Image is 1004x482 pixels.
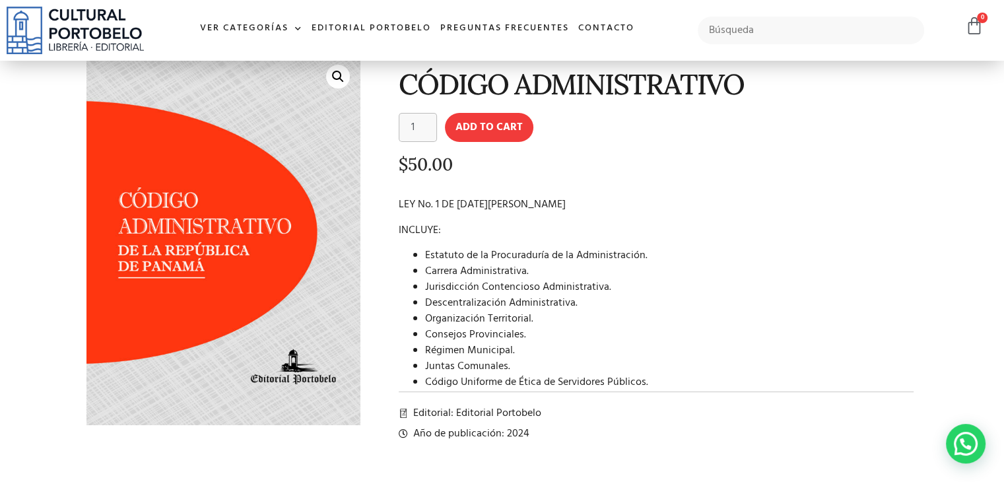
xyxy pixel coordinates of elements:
h1: CÓDIGO ADMINISTRATIVO [399,69,914,100]
bdi: 50.00 [399,153,453,175]
p: LEY No. 1 DE [DATE][PERSON_NAME] [399,197,914,213]
span: Consejos Provinciales. [425,326,526,343]
a: Editorial Portobelo [307,15,436,43]
button: Add to cart [445,113,533,142]
span: Juntas Comunales. [425,358,510,375]
a: 🔍 [326,65,350,88]
p: INCLUYE: [399,223,914,238]
input: Product quantity [399,113,437,142]
span: $ [399,153,408,175]
span: Organización Territorial. [425,310,533,327]
span: Descentralización Administrativa. [425,294,578,312]
span: Carrera Administrativa. [425,263,529,280]
input: Búsqueda [698,17,924,44]
span: Código Uniforme de Ética de Servidores Públicos. [425,374,648,391]
span: Editorial: Editorial Portobelo [410,405,541,421]
span: Año de publicación: 2024 [410,426,529,442]
a: Ver Categorías [195,15,307,43]
span: Régimen Municipal. [425,342,515,359]
span: 0 [977,13,987,23]
a: Contacto [574,15,639,43]
span: Jurisdicción Contencioso Administrativa. [425,279,611,296]
a: 0 [965,17,984,36]
span: Estatuto de la Procuraduría de la Administración. [425,247,648,264]
a: Preguntas frecuentes [436,15,574,43]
